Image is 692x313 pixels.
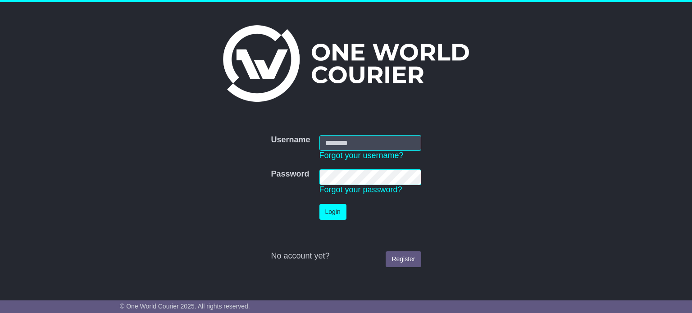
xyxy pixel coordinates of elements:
[271,251,421,261] div: No account yet?
[271,169,309,179] label: Password
[319,185,402,194] a: Forgot your password?
[120,303,250,310] span: © One World Courier 2025. All rights reserved.
[319,151,404,160] a: Forgot your username?
[271,135,310,145] label: Username
[319,204,346,220] button: Login
[386,251,421,267] a: Register
[223,25,469,102] img: One World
